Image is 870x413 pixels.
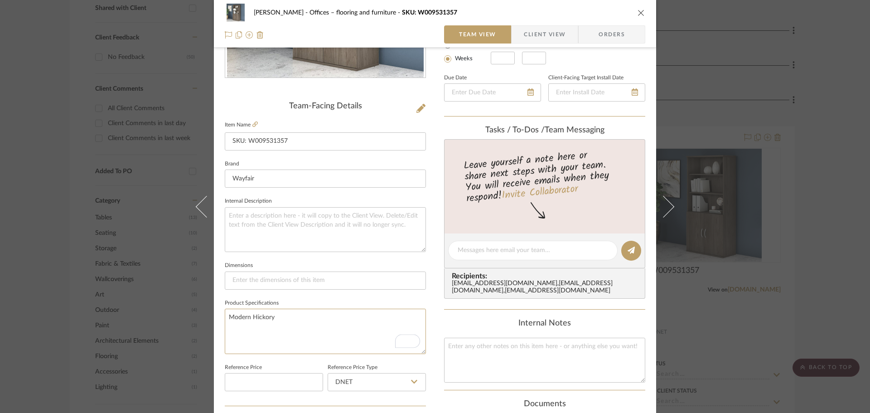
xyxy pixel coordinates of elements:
[225,170,426,188] input: Enter Brand
[501,181,579,204] a: Invite Collaborator
[459,25,496,44] span: Team View
[225,263,253,268] label: Dimensions
[444,83,541,102] input: Enter Due Date
[402,10,457,16] span: SKU: W009531357
[444,39,491,64] mat-radio-group: Select item type
[453,55,473,63] label: Weeks
[225,301,279,306] label: Product Specifications
[225,121,258,129] label: Item Name
[452,280,641,295] div: [EMAIL_ADDRESS][DOMAIN_NAME] , [EMAIL_ADDRESS][DOMAIN_NAME] , [EMAIL_ADDRESS][DOMAIN_NAME]
[637,9,645,17] button: close
[225,199,272,204] label: Internal Description
[225,132,426,151] input: Enter Item Name
[225,309,426,354] textarea: To enrich screen reader interactions, please activate Accessibility in Grammarly extension settings
[589,25,635,44] span: Orders
[225,102,426,112] div: Team-Facing Details
[444,399,645,409] div: Documents
[225,272,426,290] input: Enter the dimensions of this item
[548,83,645,102] input: Enter Install Date
[256,31,264,39] img: Remove from project
[225,162,239,166] label: Brand
[548,76,623,80] label: Client-Facing Target Install Date
[444,126,645,136] div: team Messaging
[444,76,467,80] label: Due Date
[225,4,246,22] img: df2f5ff4-6fb7-463d-9d25-ba24a9524c4a_48x40.jpg
[443,146,647,206] div: Leave yourself a note here or share next steps with your team. You will receive emails when they ...
[444,319,645,329] div: Internal Notes
[485,126,545,134] span: Tasks / To-Dos /
[309,10,402,16] span: Offices – flooring and furniture
[328,365,377,370] label: Reference Price Type
[452,272,641,280] span: Recipients:
[524,25,565,44] span: Client View
[225,365,262,370] label: Reference Price
[254,10,309,16] span: [PERSON_NAME]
